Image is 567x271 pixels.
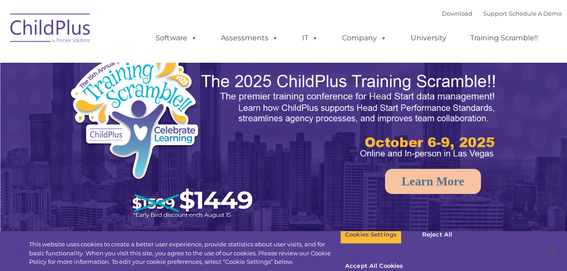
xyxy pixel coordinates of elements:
[483,10,507,17] a: Support
[212,29,287,47] a: Assessments
[385,169,481,194] a: Learn More
[402,29,455,47] a: University
[333,29,396,47] a: Company
[29,240,340,267] div: This website uses cookies to create a better user experience, provide statistics about user visit...
[293,29,327,47] a: IT
[409,225,465,244] button: Reject All
[442,10,562,17] font: |
[340,225,402,244] button: Cookies Settings
[6,7,95,52] img: ChildPlus by Procare Solutions
[461,29,547,47] a: Training Scramble!!
[543,241,563,260] button: Close
[509,10,562,17] a: Schedule A Demo
[147,29,206,47] a: Software
[442,10,472,17] a: Download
